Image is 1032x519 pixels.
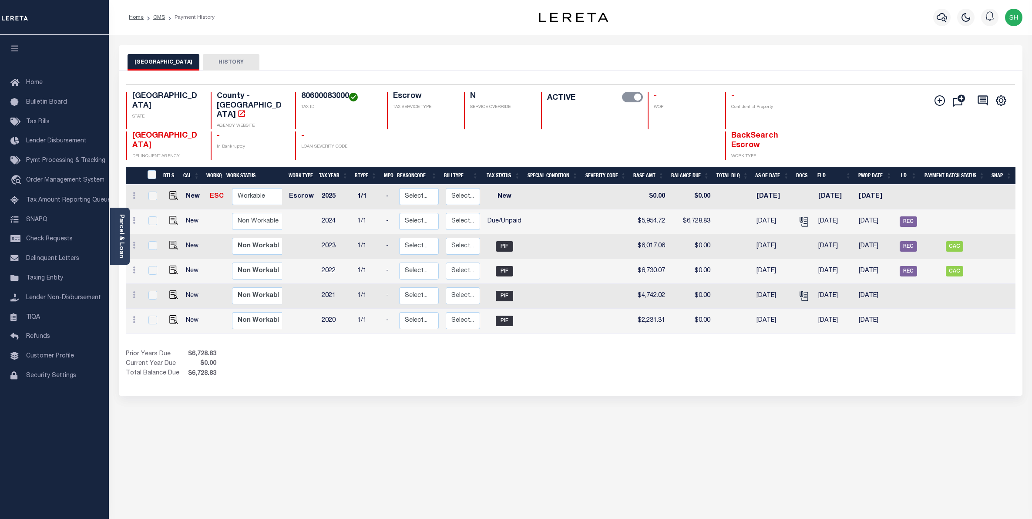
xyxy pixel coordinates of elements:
span: Lender Non-Disbursement [26,295,101,301]
th: Tax Year: activate to sort column ascending [316,167,352,185]
td: [DATE] [753,209,793,234]
span: Customer Profile [26,353,74,359]
th: BillType: activate to sort column ascending [440,167,482,185]
span: - [731,92,734,100]
span: - [217,132,220,140]
td: - [383,185,396,209]
p: TAX ID [301,104,376,111]
td: $0.00 [669,309,714,334]
span: PIF [496,316,513,326]
td: Total Balance Due [126,369,186,378]
th: Balance Due: activate to sort column ascending [668,167,713,185]
span: - [654,92,657,100]
th: LD: activate to sort column ascending [895,167,920,185]
td: New [182,209,206,234]
span: Security Settings [26,373,76,379]
td: Due/Unpaid [484,209,525,234]
td: 2024 [318,209,354,234]
td: 1/1 [354,185,383,209]
td: - [383,234,396,259]
span: $0.00 [186,359,218,369]
p: LOAN SEVERITY CODE [301,144,376,150]
a: Home [129,15,144,20]
i: travel_explore [10,175,24,186]
img: svg+xml;base64,PHN2ZyB4bWxucz0iaHR0cDovL3d3dy53My5vcmcvMjAwMC9zdmciIHBvaW50ZXItZXZlbnRzPSJub25lIi... [1005,9,1022,26]
td: [DATE] [815,284,855,309]
td: 2022 [318,259,354,284]
th: DTLS [160,167,180,185]
p: TAX SERVICE TYPE [393,104,454,111]
p: In Bankruptcy [217,144,285,150]
span: Home [26,80,43,86]
span: REC [900,216,917,227]
th: Docs [793,167,814,185]
img: logo-dark.svg [539,13,608,22]
td: $0.00 [669,234,714,259]
td: - [383,309,396,334]
td: $0.00 [631,185,669,209]
p: STATE [132,114,200,120]
td: [DATE] [753,259,793,284]
td: New [182,234,206,259]
td: $6,730.07 [631,259,669,284]
td: [DATE] [815,234,855,259]
h4: N [470,92,531,101]
th: WorkQ [203,167,223,185]
th: Total DLQ: activate to sort column ascending [713,167,752,185]
th: CAL: activate to sort column ascending [180,167,203,185]
h4: Escrow [393,92,454,101]
th: Payment Batch Status: activate to sort column ascending [920,167,988,185]
th: SNAP: activate to sort column ascending [988,167,1015,185]
th: As of Date: activate to sort column ascending [752,167,793,185]
th: Tax Status: activate to sort column ascending [481,167,524,185]
td: $2,231.31 [631,309,669,334]
td: $6,728.83 [669,209,714,234]
td: [DATE] [855,309,896,334]
td: [DATE] [855,284,896,309]
p: Confidential Property [731,104,799,111]
li: Payment History [165,13,215,21]
p: AGENCY WEBSITE [217,123,285,129]
button: [GEOGRAPHIC_DATA] [128,54,199,71]
a: Parcel & Loan [118,214,124,258]
td: [DATE] [815,259,855,284]
a: REC [900,268,917,274]
span: Order Management System [26,177,104,183]
span: Tax Amount Reporting Queue [26,197,111,203]
td: - [383,209,396,234]
th: Severity Code: activate to sort column ascending [582,167,630,185]
th: Work Type [285,167,316,185]
span: $6,728.83 [186,369,218,379]
td: Current Year Due [126,359,186,369]
a: CAC [946,268,963,274]
span: Check Requests [26,236,73,242]
span: PIF [496,291,513,301]
td: [DATE] [855,259,896,284]
p: SERVICE OVERRIDE [470,104,531,111]
span: Tax Bills [26,119,50,125]
span: $6,728.83 [186,350,218,359]
span: Taxing Entity [26,275,63,281]
td: New [182,185,206,209]
td: [DATE] [815,309,855,334]
td: [DATE] [855,234,896,259]
span: PIF [496,241,513,252]
td: 2025 [318,185,354,209]
th: ELD: activate to sort column ascending [814,167,855,185]
td: $6,017.06 [631,234,669,259]
th: RType: activate to sort column ascending [351,167,380,185]
span: - [301,132,304,140]
span: Delinquent Letters [26,256,79,262]
th: PWOP Date: activate to sort column ascending [855,167,896,185]
td: [DATE] [815,209,855,234]
span: PIF [496,266,513,276]
a: ESC [210,193,224,199]
td: [DATE] [753,284,793,309]
td: 2021 [318,284,354,309]
span: Lender Disbursement [26,138,87,144]
span: Bulletin Board [26,99,67,105]
td: Prior Years Due [126,350,186,359]
td: [DATE] [815,185,855,209]
td: 2023 [318,234,354,259]
button: HISTORY [203,54,259,71]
